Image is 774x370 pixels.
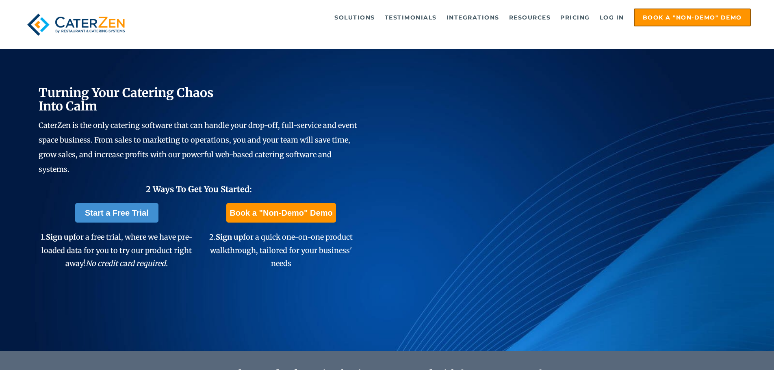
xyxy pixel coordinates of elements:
a: Book a "Non-Demo" Demo [226,203,336,223]
a: Solutions [330,9,379,26]
iframe: Help widget launcher [702,338,765,361]
a: Resources [505,9,555,26]
span: Turning Your Catering Chaos Into Calm [39,85,214,114]
a: Pricing [556,9,594,26]
span: 1. for a free trial, where we have pre-loaded data for you to try our product right away! [41,232,193,268]
span: Sign up [216,232,243,242]
em: No credit card required. [86,259,168,268]
img: caterzen [23,9,129,41]
a: Integrations [442,9,503,26]
span: 2 Ways To Get You Started: [146,184,252,194]
span: Sign up [46,232,73,242]
span: CaterZen is the only catering software that can handle your drop-off, full-service and event spac... [39,121,357,174]
a: Log in [596,9,628,26]
div: Navigation Menu [147,9,751,26]
a: Book a "Non-Demo" Demo [634,9,751,26]
span: 2. for a quick one-on-one product walkthrough, tailored for your business' needs [209,232,353,268]
a: Start a Free Trial [75,203,158,223]
a: Testimonials [381,9,441,26]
